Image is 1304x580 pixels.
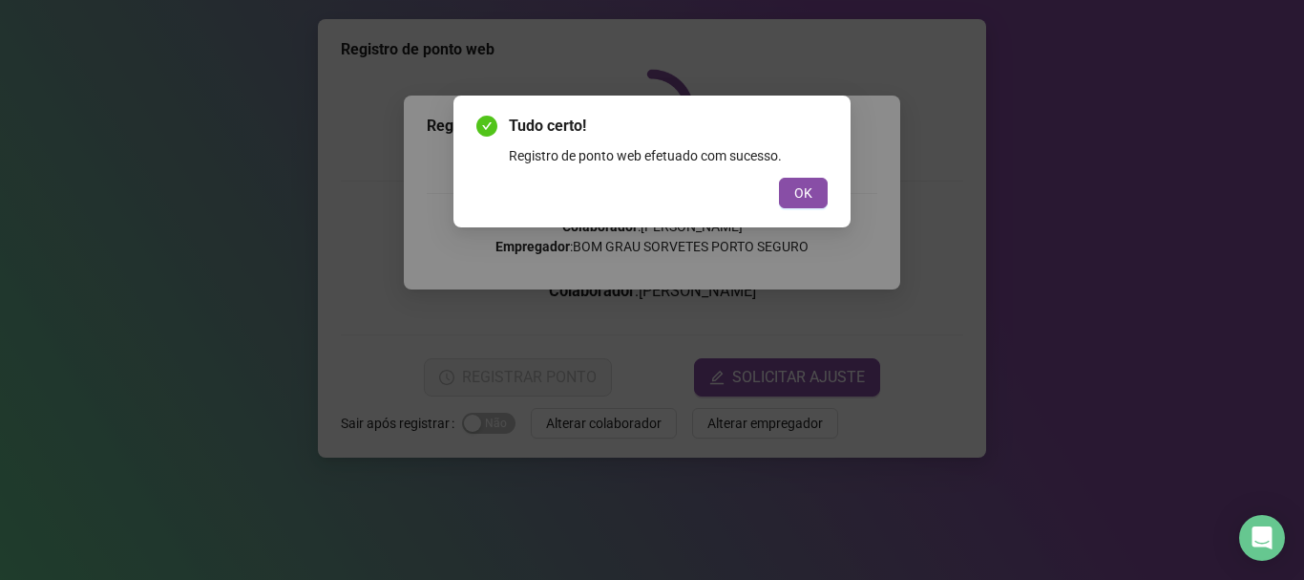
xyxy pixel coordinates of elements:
span: Tudo certo! [509,115,828,138]
button: OK [779,178,828,208]
span: OK [794,183,812,204]
span: check-circle [476,116,497,137]
div: Open Intercom Messenger [1239,515,1285,561]
div: Registro de ponto web efetuado com sucesso. [509,145,828,166]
